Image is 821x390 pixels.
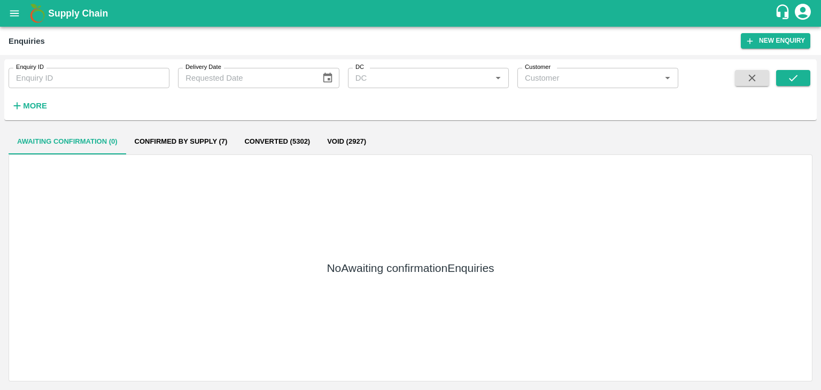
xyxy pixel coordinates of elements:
[126,129,236,154] button: Confirmed by supply (7)
[27,3,48,24] img: logo
[317,68,338,88] button: Choose date
[23,102,47,110] strong: More
[9,129,126,154] button: Awaiting confirmation (0)
[9,34,45,48] div: Enquiries
[178,68,313,88] input: Requested Date
[327,261,494,276] h5: No Awaiting confirmation Enquiries
[9,68,169,88] input: Enquiry ID
[185,63,221,72] label: Delivery Date
[48,6,774,21] a: Supply Chain
[48,8,108,19] b: Supply Chain
[351,71,488,85] input: DC
[319,129,375,154] button: Void (2927)
[2,1,27,26] button: open drawer
[491,71,505,85] button: Open
[9,97,50,115] button: More
[793,2,812,25] div: account of current user
[16,63,44,72] label: Enquiry ID
[236,129,319,154] button: Converted (5302)
[774,4,793,23] div: customer-support
[355,63,364,72] label: DC
[521,71,657,85] input: Customer
[741,33,810,49] button: New Enquiry
[661,71,675,85] button: Open
[525,63,551,72] label: Customer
